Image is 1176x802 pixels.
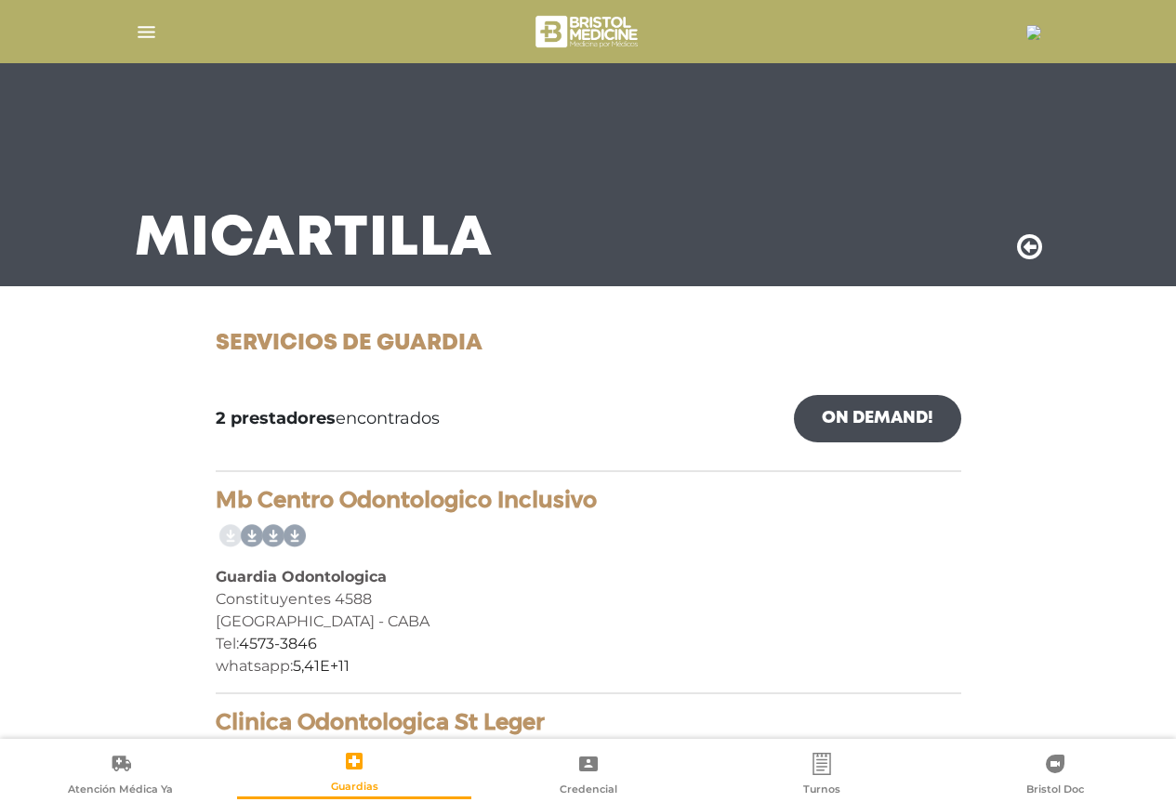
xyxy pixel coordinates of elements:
a: Bristol Doc [939,752,1172,799]
span: Guardias [331,780,378,796]
a: Credencial [471,752,705,799]
span: Bristol Doc [1026,782,1084,799]
img: Cober_menu-lines-white.svg [135,20,158,44]
img: bristol-medicine-blanco.png [533,9,643,54]
span: Turnos [803,782,840,799]
img: 40516 [1026,25,1041,40]
span: Atención Médica Ya [68,782,173,799]
span: Credencial [560,782,617,799]
h3: Mi Cartilla [135,216,493,264]
h4: Mb Centro Odontologico Inclusivo [216,487,961,514]
h1: Servicios de Guardia [216,331,961,358]
a: Atención Médica Ya [4,752,237,799]
a: On Demand! [794,395,961,442]
div: [GEOGRAPHIC_DATA] - CABA [216,611,961,633]
div: Constituyentes 4588 [216,588,961,611]
a: 4573-3846 [239,635,317,652]
a: Guardias [237,749,470,799]
a: Turnos [705,752,938,799]
span: encontrados [216,406,440,431]
a: 5,41E+11 [293,657,350,675]
div: whatsapp: [216,655,961,677]
b: Guardia Odontologica [216,568,387,585]
h4: Clinica Odontologica St Leger [216,709,961,736]
div: Tel: [216,633,961,655]
b: 2 prestadores [216,408,336,428]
